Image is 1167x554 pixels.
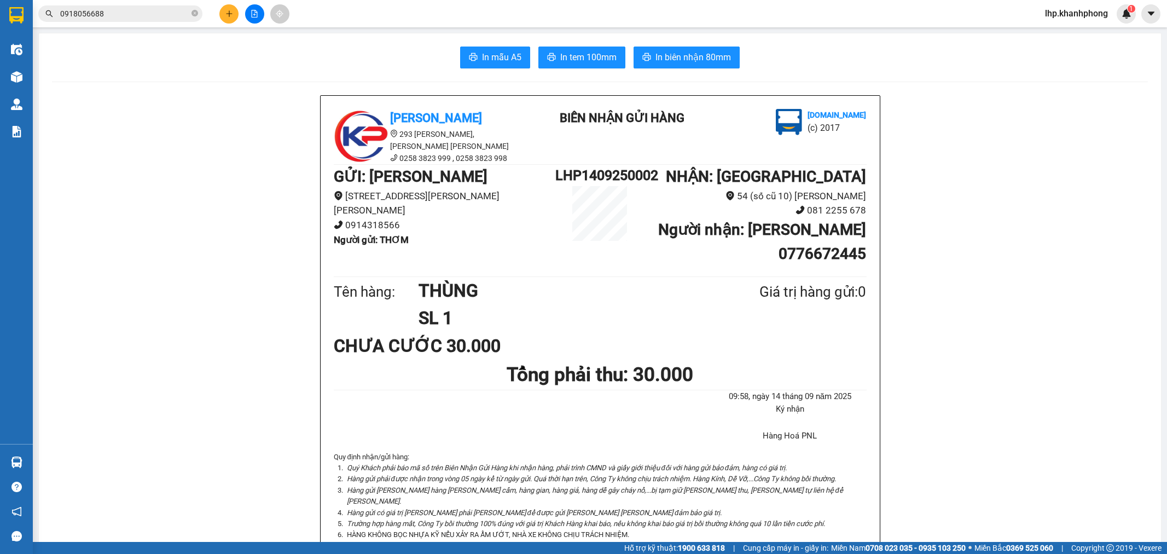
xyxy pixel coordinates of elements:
[390,111,482,125] b: [PERSON_NAME]
[1006,544,1053,552] strong: 0369 525 060
[45,10,53,18] span: search
[345,529,867,540] li: HÀNG KHÔNG BỌC NHỰA KỸ NẾU XẢY RA ẨM ƯỚT, NHÀ XE KHÔNG CHỊU TRÁCH NHIỆM.
[560,50,617,64] span: In tem 100mm
[713,390,866,403] li: 09:58, ngày 14 tháng 09 năm 2025
[482,50,521,64] span: In mẫu A5
[11,126,22,137] img: solution-icon
[968,546,972,550] span: ⚪️
[776,109,802,135] img: logo.jpg
[334,128,531,152] li: 293 [PERSON_NAME], [PERSON_NAME] [PERSON_NAME]
[334,281,419,303] div: Tên hàng:
[11,44,22,55] img: warehouse-icon
[334,332,509,360] div: CHƯA CƯỚC 30.000
[645,189,867,204] li: 54 (số cũ 10) [PERSON_NAME]
[808,111,866,119] b: [DOMAIN_NAME]
[245,4,264,24] button: file-add
[60,8,189,20] input: Tìm tên, số ĐT hoặc mã đơn
[469,53,478,63] span: printer
[624,542,725,554] span: Hỗ trợ kỹ thuật:
[334,109,388,164] img: logo.jpg
[428,542,500,550] strong: [URL][DOMAIN_NAME]
[1106,544,1114,552] span: copyright
[1036,7,1117,20] span: lhp.khanhphong
[11,71,22,83] img: warehouse-icon
[419,277,706,304] h1: THÙNG
[347,520,825,528] i: Trường hợp hàng mất, Công Ty bồi thường 100% đúng với giá trị Khách Hàng khai báo, nếu không khai...
[634,47,740,68] button: printerIn biên nhận 80mm
[225,10,233,18] span: plus
[642,53,651,63] span: printer
[655,50,731,64] span: In biên nhận 80mm
[1122,9,1131,19] img: icon-new-feature
[1128,5,1135,13] sup: 1
[191,10,198,16] span: close-circle
[538,47,625,68] button: printerIn tem 100mm
[796,205,805,215] span: phone
[1146,9,1156,19] span: caret-down
[347,475,836,483] i: Hàng gửi phải được nhận trong vòng 05 ngày kể từ ngày gửi. Quá thời hạn trên, Công Ty không chịu ...
[334,360,867,390] h1: Tổng phải thu: 30.000
[191,9,198,19] span: close-circle
[555,165,644,186] h1: LHP1409250002
[334,152,531,164] li: 0258 3823 999 , 0258 3823 998
[713,430,866,443] li: Hàng Hoá PNL
[974,542,1053,554] span: Miền Bắc
[666,168,866,186] b: NHẬN : [GEOGRAPHIC_DATA]
[11,457,22,468] img: warehouse-icon
[658,221,866,263] b: Người nhận : [PERSON_NAME] 0776672445
[251,10,258,18] span: file-add
[808,121,866,135] li: (c) 2017
[560,111,684,125] b: BIÊN NHẬN GỬI HÀNG
[270,4,289,24] button: aim
[11,531,22,541] span: message
[678,544,725,552] strong: 1900 633 818
[11,506,22,517] span: notification
[733,542,735,554] span: |
[11,99,22,110] img: warehouse-icon
[347,509,722,517] i: Hàng gửi có giá trị [PERSON_NAME] phải [PERSON_NAME] để được gửi [PERSON_NAME] [PERSON_NAME] đảm ...
[11,482,22,492] span: question-circle
[334,452,867,552] div: Quy định nhận/gửi hàng :
[219,4,239,24] button: plus
[706,281,866,303] div: Giá trị hàng gửi: 0
[334,220,343,229] span: phone
[390,130,398,137] span: environment
[9,7,24,24] img: logo-vxr
[1061,542,1063,554] span: |
[334,189,556,218] li: [STREET_ADDRESS][PERSON_NAME][PERSON_NAME]
[419,304,706,332] h1: SL 1
[347,464,787,472] i: Quý Khách phải báo mã số trên Biên Nhận Gửi Hàng khi nhận hàng, phải trình CMND và giấy giới thiệ...
[866,544,966,552] strong: 0708 023 035 - 0935 103 250
[334,168,487,186] b: GỬI : [PERSON_NAME]
[334,218,556,233] li: 0914318566
[831,542,966,554] span: Miền Nam
[347,486,843,505] i: Hàng gửi [PERSON_NAME] hàng [PERSON_NAME] cấm, hàng gian, hàng giả, hàng dễ gây cháy nổ,...bị tạm...
[390,154,398,161] span: phone
[547,53,556,63] span: printer
[460,47,530,68] button: printerIn mẫu A5
[1141,4,1160,24] button: caret-down
[1129,5,1133,13] span: 1
[743,542,828,554] span: Cung cấp máy in - giấy in:
[713,403,866,416] li: Ký nhận
[334,191,343,200] span: environment
[334,234,409,245] b: Người gửi : THƠM
[725,191,735,200] span: environment
[276,10,283,18] span: aim
[645,203,867,218] li: 081 2255 678
[334,542,428,550] i: Tra cứu thông tin đơn hàng tại:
